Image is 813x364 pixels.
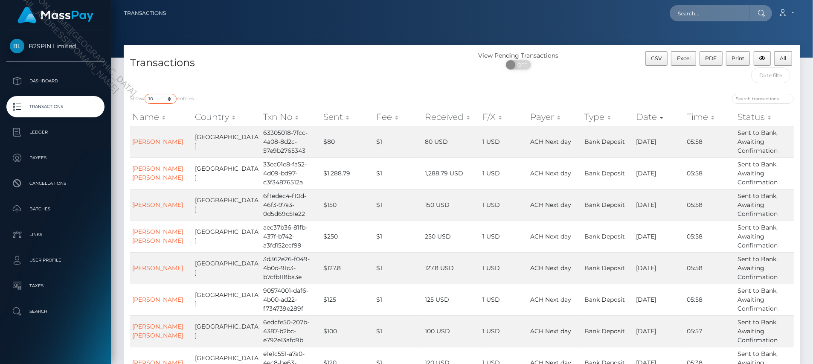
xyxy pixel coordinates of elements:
a: [PERSON_NAME] [132,296,183,303]
th: Date: activate to sort column ascending [634,108,685,125]
th: Name: activate to sort column ascending [130,108,193,125]
a: Dashboard [6,70,105,92]
img: MassPay Logo [17,7,93,23]
td: 125 USD [423,284,481,315]
div: View Pending Transactions [462,51,575,60]
td: 3d362e26-f049-4b0d-91c3-b7cfb118ba3e [261,252,321,284]
p: Taxes [10,280,101,292]
a: Transactions [6,96,105,117]
td: Sent to Bank, Awaiting Confirmation [735,189,794,221]
p: User Profile [10,254,101,267]
th: Time: activate to sort column ascending [685,108,735,125]
td: Sent to Bank, Awaiting Confirmation [735,284,794,315]
td: Sent to Bank, Awaiting Confirmation [735,252,794,284]
h4: Transactions [130,55,456,70]
td: 05:58 [685,221,735,252]
a: Ledger [6,122,105,143]
span: OFF [511,60,532,70]
td: [DATE] [634,284,685,315]
td: $1 [374,284,423,315]
th: Sent: activate to sort column ascending [321,108,374,125]
td: $250 [321,221,374,252]
td: 1 USD [481,284,528,315]
button: CSV [645,51,668,66]
span: ACH Next day [530,296,571,303]
td: Sent to Bank, Awaiting Confirmation [735,126,794,157]
td: 1 USD [481,126,528,157]
span: ACH Next day [530,264,571,272]
td: 05:58 [685,157,735,189]
label: Show entries [130,94,194,104]
td: Bank Deposit [583,157,634,189]
td: $1 [374,126,423,157]
td: 250 USD [423,221,481,252]
td: [DATE] [634,252,685,284]
td: Sent to Bank, Awaiting Confirmation [735,221,794,252]
th: Fee: activate to sort column ascending [374,108,423,125]
td: 05:58 [685,126,735,157]
input: Search... [670,5,750,21]
td: [GEOGRAPHIC_DATA] [193,221,261,252]
td: 1 USD [481,157,528,189]
input: Date filter [751,67,790,83]
select: Showentries [145,94,177,104]
td: $150 [321,189,374,221]
p: Batches [10,203,101,215]
td: [DATE] [634,126,685,157]
td: [GEOGRAPHIC_DATA] [193,284,261,315]
span: ACH Next day [530,327,571,335]
input: Search transactions [732,94,794,104]
td: Bank Deposit [583,252,634,284]
td: $125 [321,284,374,315]
td: 1 USD [481,315,528,347]
th: Type: activate to sort column ascending [583,108,634,125]
span: ACH Next day [530,233,571,240]
a: Search [6,301,105,322]
td: 05:57 [685,315,735,347]
p: Cancellations [10,177,101,190]
a: [PERSON_NAME] [PERSON_NAME] [132,228,183,245]
span: Excel [677,55,691,61]
td: Bank Deposit [583,315,634,347]
span: All [780,55,787,61]
th: Status: activate to sort column ascending [735,108,794,125]
td: [DATE] [634,221,685,252]
td: [GEOGRAPHIC_DATA] [193,189,261,221]
td: Bank Deposit [583,189,634,221]
td: 6edcfe50-207b-4387-b2bc-e792e13afd9b [261,315,321,347]
p: Search [10,305,101,318]
a: [PERSON_NAME] [132,138,183,146]
a: [PERSON_NAME] [132,264,183,272]
th: Payer: activate to sort column ascending [528,108,583,125]
td: [GEOGRAPHIC_DATA] [193,126,261,157]
td: 63305018-7fcc-4a08-8d2c-57e9b2765343 [261,126,321,157]
span: CSV [651,55,662,61]
td: 05:58 [685,189,735,221]
a: [PERSON_NAME] [132,201,183,209]
td: 05:58 [685,284,735,315]
a: Batches [6,198,105,220]
td: $80 [321,126,374,157]
a: Payees [6,147,105,169]
td: Sent to Bank, Awaiting Confirmation [735,157,794,189]
td: 80 USD [423,126,481,157]
td: $1 [374,315,423,347]
td: [DATE] [634,189,685,221]
td: [GEOGRAPHIC_DATA] [193,252,261,284]
th: Txn No: activate to sort column ascending [261,108,321,125]
td: $1 [374,252,423,284]
span: Print [732,55,744,61]
td: $1 [374,189,423,221]
td: $100 [321,315,374,347]
td: 1 USD [481,189,528,221]
a: User Profile [6,250,105,271]
td: 1,288.79 USD [423,157,481,189]
td: 6f1edec4-f10d-46f3-97a3-0d5d69c51e22 [261,189,321,221]
td: 1 USD [481,252,528,284]
span: ACH Next day [530,201,571,209]
td: $127.8 [321,252,374,284]
a: Cancellations [6,173,105,194]
p: Dashboard [10,75,101,87]
button: All [774,51,792,66]
span: ACH Next day [530,138,571,146]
